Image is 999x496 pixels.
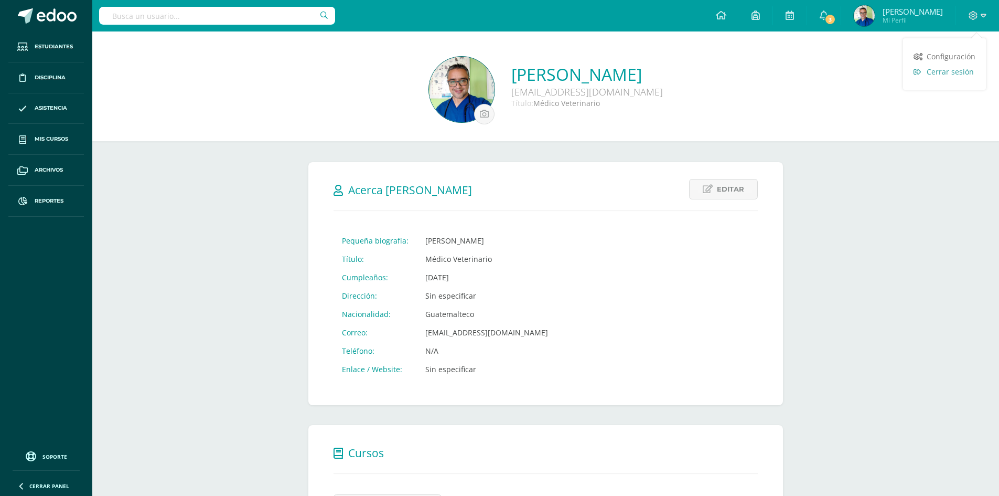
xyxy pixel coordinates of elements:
td: N/A [417,342,556,360]
td: Enlace / Website: [334,360,417,378]
span: Archivos [35,166,63,174]
span: Reportes [35,197,63,205]
span: Médico Veterinario [533,98,600,108]
span: Mi Perfil [883,16,943,25]
a: Archivos [8,155,84,186]
span: Editar [717,180,744,199]
a: Disciplina [8,62,84,93]
span: Configuración [927,51,975,61]
div: [EMAIL_ADDRESS][DOMAIN_NAME] [511,86,663,98]
span: Estudiantes [35,43,73,51]
img: a16637801c4a6befc1e140411cafe4ae.png [854,5,875,26]
span: Disciplina [35,73,66,82]
td: Sin especificar [417,360,556,378]
td: [PERSON_NAME] [417,231,556,250]
td: Guatemalteco [417,305,556,323]
td: Nacionalidad: [334,305,417,323]
td: Sin especificar [417,287,556,305]
span: [PERSON_NAME] [883,6,943,17]
a: Editar [689,179,758,199]
td: Médico Veterinario [417,250,556,268]
span: Asistencia [35,104,67,112]
a: [PERSON_NAME] [511,63,663,86]
td: Cumpleaños: [334,268,417,287]
td: [DATE] [417,268,556,287]
span: Cerrar sesión [927,67,974,77]
td: [EMAIL_ADDRESS][DOMAIN_NAME] [417,323,556,342]
a: Configuración [903,49,986,64]
td: Teléfono: [334,342,417,360]
a: Mis cursos [8,124,84,155]
span: 3 [824,14,835,25]
span: Mis cursos [35,135,68,143]
span: Título: [511,98,533,108]
a: Asistencia [8,93,84,124]
td: Pequeña biografía: [334,231,417,250]
a: Cerrar sesión [903,64,986,79]
span: Cursos [348,446,384,460]
img: aa8d323b1b517e87a87d0abd3dfdd952.png [429,57,495,122]
a: Reportes [8,186,84,217]
span: Acerca [PERSON_NAME] [348,183,472,197]
span: Cerrar panel [29,482,69,490]
span: Soporte [42,453,67,460]
td: Dirección: [334,287,417,305]
td: Título: [334,250,417,268]
td: Correo: [334,323,417,342]
a: Estudiantes [8,31,84,62]
a: Soporte [13,449,80,463]
input: Busca un usuario... [99,7,335,25]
